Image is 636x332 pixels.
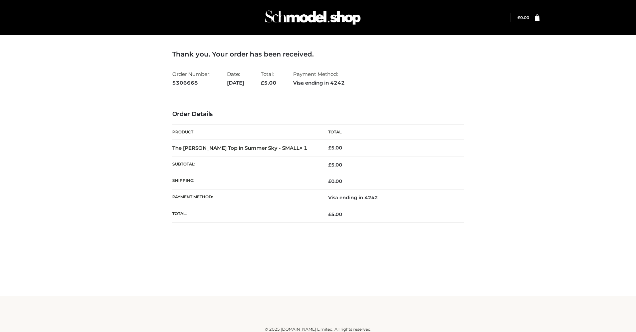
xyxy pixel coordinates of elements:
[172,125,318,140] th: Product
[293,79,345,87] strong: Visa ending in 4242
[227,79,244,87] strong: [DATE]
[227,68,244,89] li: Date:
[318,125,464,140] th: Total
[263,4,363,31] img: Schmodel Admin 964
[318,190,464,206] td: Visa ending in 4242
[172,145,307,151] strong: The [PERSON_NAME] Top in Summer Sky - SMALL
[517,15,529,20] a: £0.00
[172,79,210,87] strong: 5306668
[172,173,318,190] th: Shipping:
[328,145,331,151] span: £
[517,15,520,20] span: £
[293,68,345,89] li: Payment Method:
[261,80,264,86] span: £
[328,178,342,184] bdi: 0.00
[328,178,331,184] span: £
[261,68,276,89] li: Total:
[172,206,318,222] th: Total:
[261,80,276,86] span: 5.00
[328,211,331,217] span: £
[299,145,307,151] strong: × 1
[172,190,318,206] th: Payment method:
[517,15,529,20] bdi: 0.00
[328,162,342,168] span: 5.00
[328,145,342,151] bdi: 5.00
[172,111,464,118] h3: Order Details
[328,211,342,217] span: 5.00
[172,156,318,173] th: Subtotal:
[172,50,464,58] h3: Thank you. Your order has been received.
[328,162,331,168] span: £
[172,68,210,89] li: Order Number:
